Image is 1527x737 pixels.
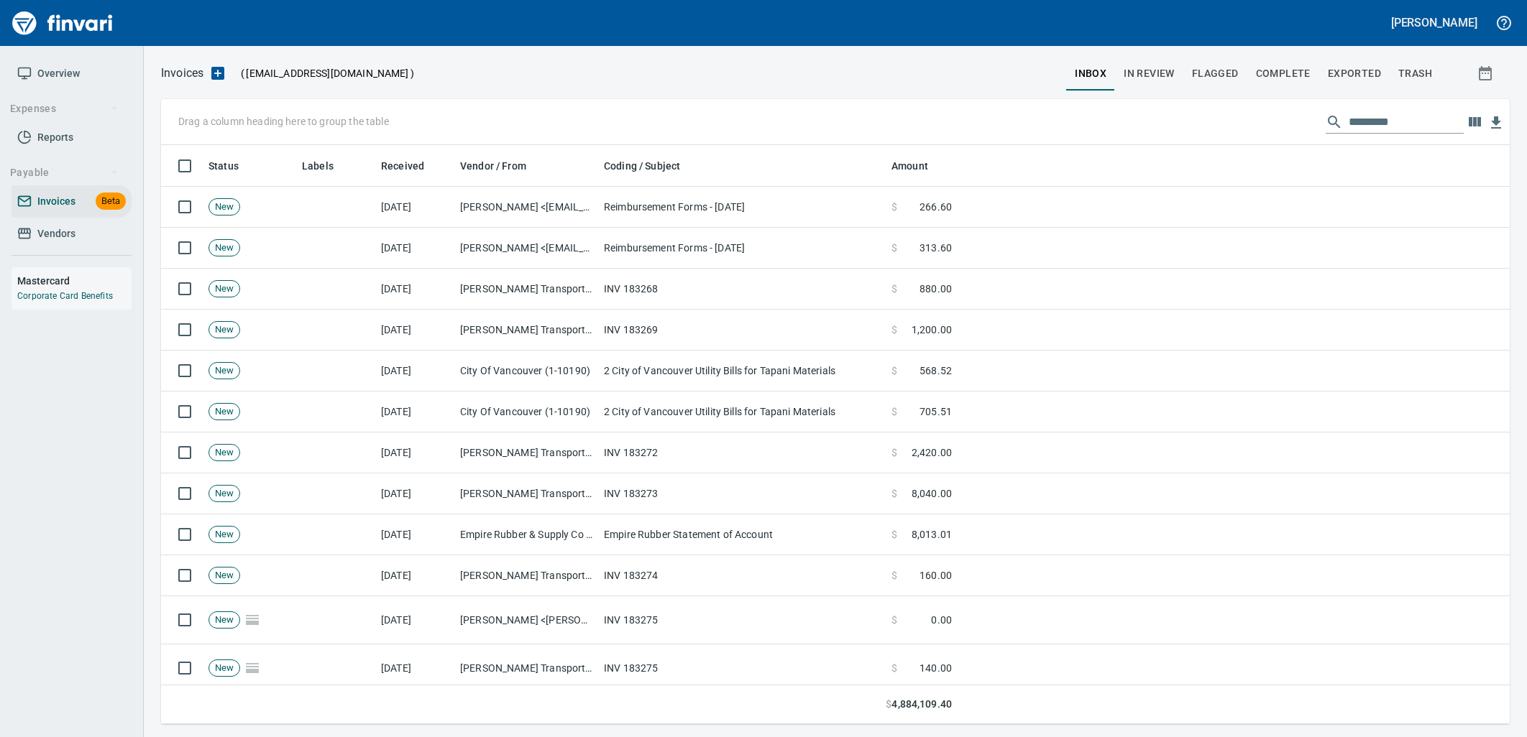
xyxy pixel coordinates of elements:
[454,391,598,432] td: City Of Vancouver (1-10190)
[598,228,886,269] td: Reimbursement Forms - [DATE]
[460,157,545,175] span: Vendor / From
[381,157,443,175] span: Received
[17,291,113,301] a: Corporate Card Benefits
[1391,15,1477,30] h5: [PERSON_NAME]
[178,114,389,129] p: Drag a column heading here to group the table
[203,65,232,82] button: Upload an Invoice
[604,157,680,175] span: Coding / Subject
[375,555,454,596] td: [DATE]
[920,363,952,378] span: 568.52
[209,405,239,419] span: New
[886,697,891,712] span: $
[37,65,80,83] span: Overview
[12,57,132,90] a: Overview
[12,218,132,250] a: Vendors
[375,310,454,351] td: [DATE]
[161,65,203,82] nav: breadcrumb
[381,157,424,175] span: Received
[375,391,454,432] td: [DATE]
[920,282,952,296] span: 880.00
[891,241,897,255] span: $
[891,157,947,175] span: Amount
[891,282,897,296] span: $
[10,100,119,118] span: Expenses
[37,129,73,147] span: Reports
[598,473,886,514] td: INV 183273
[454,644,598,692] td: [PERSON_NAME] Transport Inc (1-11004)
[454,514,598,555] td: Empire Rubber & Supply Co (1-10344)
[209,569,239,583] span: New
[1075,65,1106,83] span: inbox
[9,6,116,40] img: Finvari
[37,193,75,210] span: Invoices
[912,445,952,460] span: 2,420.00
[454,596,598,644] td: [PERSON_NAME] <[PERSON_NAME][EMAIL_ADDRESS][DOMAIN_NAME]>
[209,487,239,501] span: New
[598,432,886,473] td: INV 183272
[454,187,598,228] td: [PERSON_NAME] <[EMAIL_ADDRESS][DOMAIN_NAME]>
[375,644,454,692] td: [DATE]
[10,164,119,182] span: Payable
[912,486,952,501] span: 8,040.00
[891,697,952,712] span: 4,884,109.40
[375,432,454,473] td: [DATE]
[244,66,410,80] span: [EMAIL_ADDRESS][DOMAIN_NAME]
[375,596,454,644] td: [DATE]
[598,514,886,555] td: Empire Rubber Statement of Account
[912,323,952,337] span: 1,200.00
[375,473,454,514] td: [DATE]
[598,269,886,310] td: INV 183268
[920,241,952,255] span: 313.60
[598,391,886,432] td: 2 City of Vancouver Utility Bills for Tapani Materials
[920,568,952,583] span: 160.00
[375,269,454,310] td: [DATE]
[375,228,454,269] td: [DATE]
[96,193,126,210] span: Beta
[240,662,265,673] span: Pages Split
[604,157,699,175] span: Coding / Subject
[240,613,265,625] span: Pages Split
[1388,11,1481,34] button: [PERSON_NAME]
[454,228,598,269] td: [PERSON_NAME] <[EMAIL_ADDRESS][DOMAIN_NAME]>
[232,66,414,80] p: ( )
[891,363,897,378] span: $
[209,662,239,675] span: New
[209,528,239,542] span: New
[454,351,598,391] td: City Of Vancouver (1-10190)
[891,486,897,501] span: $
[209,446,239,460] span: New
[4,159,124,186] button: Payable
[891,527,897,542] span: $
[891,200,897,214] span: $
[920,200,952,214] span: 266.60
[4,96,124,122] button: Expenses
[460,157,526,175] span: Vendor / From
[208,157,239,175] span: Status
[302,157,334,175] span: Labels
[598,555,886,596] td: INV 183274
[912,527,952,542] span: 8,013.01
[1256,65,1311,83] span: Complete
[891,323,897,337] span: $
[37,225,75,243] span: Vendors
[598,596,886,644] td: INV 183275
[209,200,239,214] span: New
[209,241,239,255] span: New
[891,661,897,675] span: $
[1398,65,1432,83] span: trash
[1192,65,1239,83] span: Flagged
[12,185,132,218] a: InvoicesBeta
[161,65,203,82] p: Invoices
[598,310,886,351] td: INV 183269
[375,187,454,228] td: [DATE]
[1485,112,1507,134] button: Download Table
[598,644,886,692] td: INV 183275
[209,364,239,378] span: New
[920,661,952,675] span: 140.00
[375,351,454,391] td: [DATE]
[302,157,352,175] span: Labels
[920,404,952,419] span: 705.51
[454,473,598,514] td: [PERSON_NAME] Transport Inc (1-11004)
[1328,65,1381,83] span: Exported
[17,273,132,289] h6: Mastercard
